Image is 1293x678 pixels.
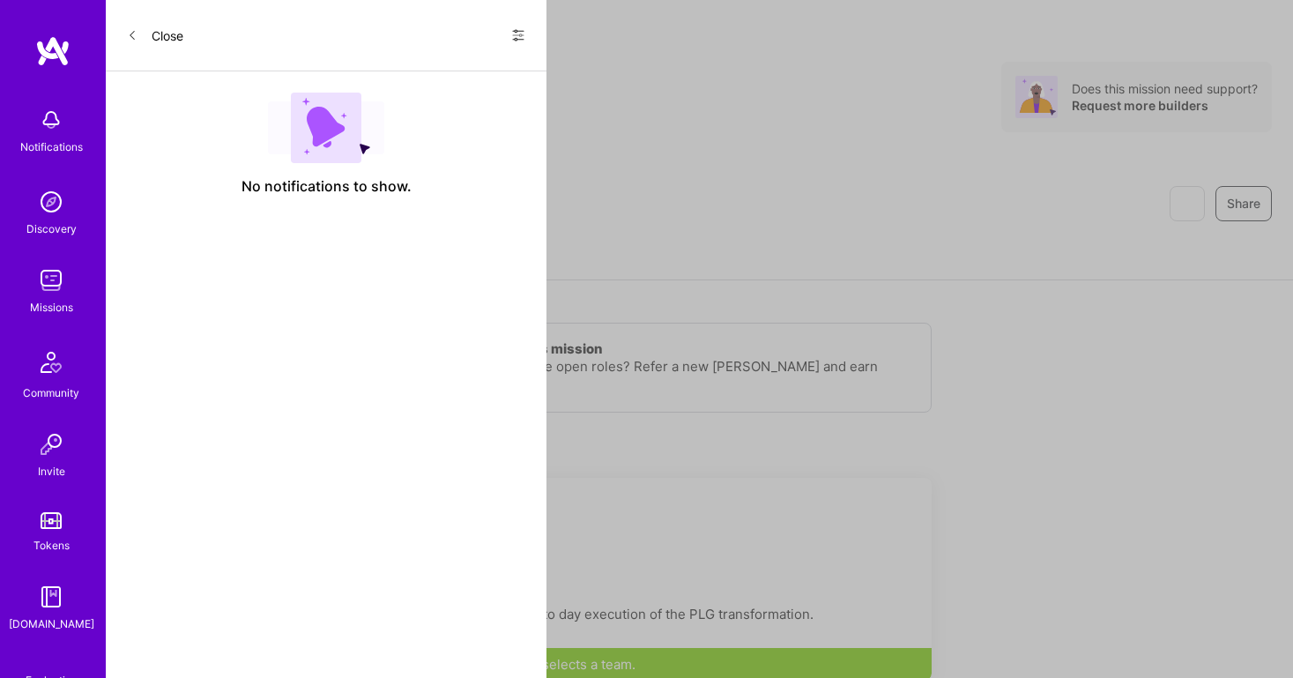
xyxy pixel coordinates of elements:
[30,298,73,317] div: Missions
[20,138,83,156] div: Notifications
[23,384,79,402] div: Community
[33,102,69,138] img: bell
[242,177,412,196] span: No notifications to show.
[45,658,58,671] i: icon SelectionTeam
[38,462,65,481] div: Invite
[33,263,69,298] img: teamwork
[33,536,70,555] div: Tokens
[33,427,69,462] img: Invite
[41,512,62,529] img: tokens
[33,579,69,615] img: guide book
[33,184,69,220] img: discovery
[127,21,183,49] button: Close
[30,341,72,384] img: Community
[9,615,94,633] div: [DOMAIN_NAME]
[35,35,71,67] img: logo
[268,93,384,163] img: empty
[26,220,77,238] div: Discovery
